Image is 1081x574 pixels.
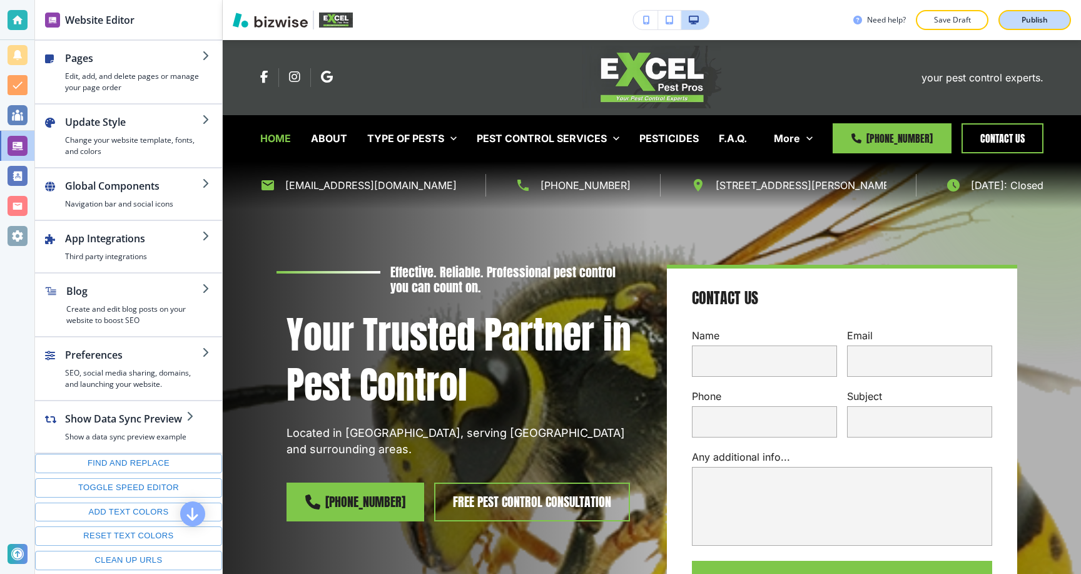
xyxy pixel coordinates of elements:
h4: Show a data sync preview example [65,431,186,443]
p: Any additional info... [692,450,992,464]
p: Publish [1022,14,1048,26]
p: Your Trusted Partner in Pest Control [287,310,637,410]
div: TYPE OF PESTS [367,130,457,146]
a: [PHONE_NUMBER] [833,123,952,153]
p: HOME [260,130,291,146]
p: Email [847,329,992,343]
div: PEST CONTROL SERVICES [477,130,619,146]
button: Save Draft [916,10,988,30]
h3: Need help? [867,14,906,26]
img: Bizwise Logo [233,13,308,28]
p: your pest control experts. [921,69,1043,86]
p: ABOUT [311,130,347,146]
a: [PHONE_NUMBER] [287,483,424,521]
h4: Change your website template, fonts, and colors [65,135,202,157]
button: Publish [998,10,1071,30]
button: Find and replace [35,454,222,473]
button: free pest control consultation [434,483,630,521]
button: Update StyleChange your website template, fonts, and colors [35,105,222,167]
h4: Contact Us [692,289,758,309]
button: BlogCreate and edit blog posts on your website to boost SEO [35,274,222,336]
p: Located in [GEOGRAPHIC_DATA], serving [GEOGRAPHIC_DATA] and surrounding areas. [287,425,637,458]
button: PreferencesSEO, social media sharing, domains, and launching your website. [35,337,222,400]
h2: Preferences [65,347,202,362]
p: Save Draft [932,14,972,26]
button: Contact Us [962,123,1043,153]
h4: Third party integrations [65,251,202,262]
button: Global ComponentsNavigation bar and social icons [35,168,222,220]
button: Toggle speed editor [35,478,222,498]
h2: Global Components [65,178,202,193]
p: Phone [692,389,837,404]
button: Clean up URLs [35,551,222,570]
p: TYPE OF PESTS [367,130,444,146]
p: Effective. Reliable. Professional pest control you can count on. [390,265,616,295]
h2: Blog [66,284,202,299]
h2: Show Data Sync Preview [65,411,186,426]
p: F.A.Q. [719,130,747,146]
p: More [774,130,800,146]
h2: Website Editor [65,13,134,28]
h2: App Integrations [65,231,202,246]
img: editor icon [45,13,60,28]
button: App IntegrationsThird party integrations [35,221,222,272]
h2: Update Style [65,115,202,130]
h4: Navigation bar and social icons [65,198,202,210]
img: Bold V2 [582,46,721,108]
button: Add text colors [35,503,222,522]
button: PagesEdit, add, and delete pages or manage your page order [35,41,222,103]
h4: SEO, social media sharing, domains, and launching your website. [65,367,202,390]
h2: Pages [65,51,202,66]
button: Reset text colors [35,526,222,546]
p: PESTICIDES [639,130,699,146]
p: Subject [847,389,992,404]
p: Name [692,329,837,343]
img: Your Logo [319,13,353,28]
h4: Edit, add, and delete pages or manage your page order [65,71,202,93]
p: PEST CONTROL SERVICES [477,130,607,146]
button: Show Data Sync PreviewShow a data sync preview example [35,401,206,453]
h4: Create and edit blog posts on your website to boost SEO [66,304,202,326]
div: More [774,130,813,146]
